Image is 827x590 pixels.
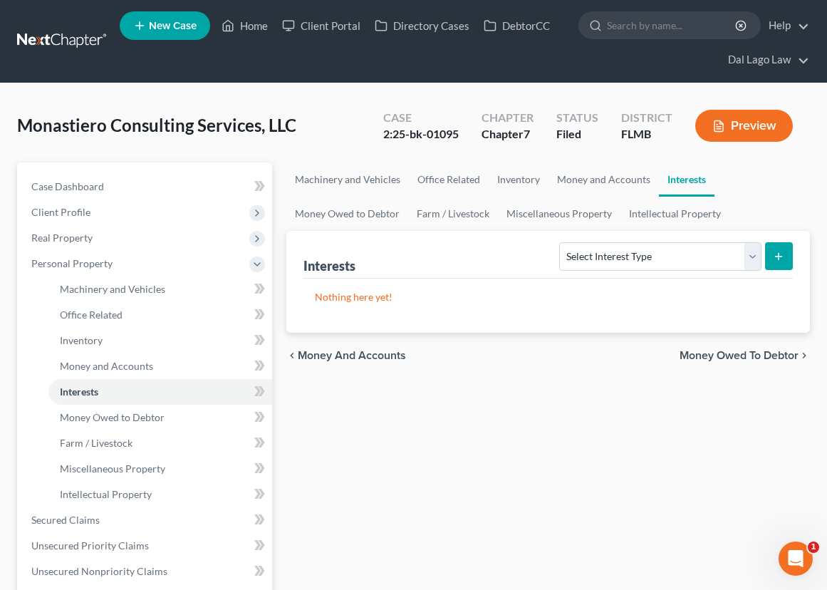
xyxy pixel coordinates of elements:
[383,110,459,126] div: Case
[31,206,90,218] span: Client Profile
[20,559,272,584] a: Unsecured Nonpriority Claims
[31,257,113,269] span: Personal Property
[482,126,534,143] div: Chapter
[60,360,153,372] span: Money and Accounts
[298,350,406,361] span: Money and Accounts
[31,514,100,526] span: Secured Claims
[607,12,737,38] input: Search by name...
[368,13,477,38] a: Directory Cases
[31,539,149,552] span: Unsecured Priority Claims
[761,13,809,38] a: Help
[60,334,103,346] span: Inventory
[214,13,275,38] a: Home
[303,257,355,274] div: Interests
[48,353,272,379] a: Money and Accounts
[556,126,598,143] div: Filed
[721,47,809,73] a: Dal Lago Law
[149,21,197,31] span: New Case
[680,350,799,361] span: Money Owed to Debtor
[48,430,272,456] a: Farm / Livestock
[489,162,548,197] a: Inventory
[48,328,272,353] a: Inventory
[48,456,272,482] a: Miscellaneous Property
[548,162,659,197] a: Money and Accounts
[477,13,557,38] a: DebtorCC
[31,180,104,192] span: Case Dashboard
[60,437,132,449] span: Farm / Livestock
[482,110,534,126] div: Chapter
[695,110,793,142] button: Preview
[621,110,672,126] div: District
[275,13,368,38] a: Client Portal
[60,309,123,321] span: Office Related
[621,126,672,143] div: FLMB
[60,462,165,475] span: Miscellaneous Property
[524,127,530,140] span: 7
[31,232,93,244] span: Real Property
[20,174,272,200] a: Case Dashboard
[556,110,598,126] div: Status
[286,350,298,361] i: chevron_left
[286,350,406,361] button: chevron_left Money and Accounts
[498,197,620,231] a: Miscellaneous Property
[808,542,819,553] span: 1
[799,350,810,361] i: chevron_right
[48,276,272,302] a: Machinery and Vehicles
[779,542,813,576] iframe: Intercom live chat
[620,197,729,231] a: Intellectual Property
[48,405,272,430] a: Money Owed to Debtor
[48,302,272,328] a: Office Related
[17,115,296,135] span: Monastiero Consulting Services, LLC
[409,162,489,197] a: Office Related
[31,565,167,577] span: Unsecured Nonpriority Claims
[383,126,459,143] div: 2:25-bk-01095
[659,162,714,197] a: Interests
[286,197,408,231] a: Money Owed to Debtor
[680,350,810,361] button: Money Owed to Debtor chevron_right
[408,197,498,231] a: Farm / Livestock
[315,290,781,304] p: Nothing here yet!
[48,379,272,405] a: Interests
[20,507,272,533] a: Secured Claims
[60,488,152,500] span: Intellectual Property
[20,533,272,559] a: Unsecured Priority Claims
[60,385,98,398] span: Interests
[286,162,409,197] a: Machinery and Vehicles
[60,411,165,423] span: Money Owed to Debtor
[48,482,272,507] a: Intellectual Property
[60,283,165,295] span: Machinery and Vehicles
